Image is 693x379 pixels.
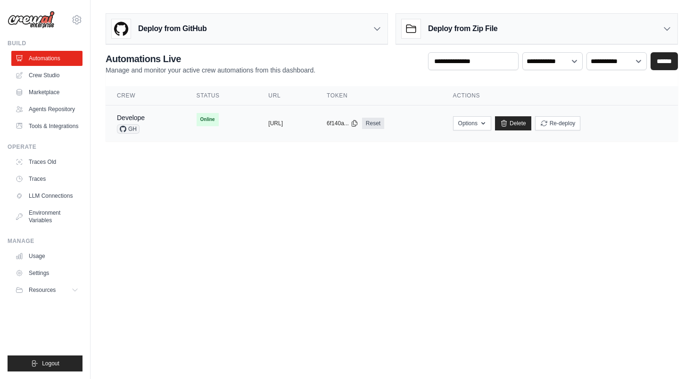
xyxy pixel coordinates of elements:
[327,120,358,127] button: 6f140a...
[11,68,82,83] a: Crew Studio
[117,114,145,121] a: Develope
[11,51,82,66] a: Automations
[11,102,82,117] a: Agents Repository
[138,23,206,34] h3: Deploy from GitHub
[11,266,82,281] a: Settings
[8,11,55,29] img: Logo
[197,113,219,126] span: Online
[535,116,581,130] button: Re-deploy
[11,282,82,298] button: Resources
[106,52,315,65] h2: Automations Live
[11,205,82,228] a: Environment Variables
[11,171,82,186] a: Traces
[11,154,82,169] a: Traces Old
[8,40,82,47] div: Build
[495,116,531,130] a: Delete
[11,85,82,100] a: Marketplace
[42,360,59,367] span: Logout
[257,86,315,105] th: URL
[117,124,140,134] span: GH
[453,116,491,130] button: Options
[8,355,82,371] button: Logout
[11,188,82,203] a: LLM Connections
[8,237,82,245] div: Manage
[185,86,257,105] th: Status
[428,23,497,34] h3: Deploy from Zip File
[362,118,384,129] a: Reset
[112,19,131,38] img: GitHub Logo
[29,286,56,294] span: Resources
[11,119,82,134] a: Tools & Integrations
[8,143,82,151] div: Operate
[106,86,185,105] th: Crew
[315,86,442,105] th: Token
[442,86,678,105] th: Actions
[11,249,82,264] a: Usage
[106,65,315,75] p: Manage and monitor your active crew automations from this dashboard.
